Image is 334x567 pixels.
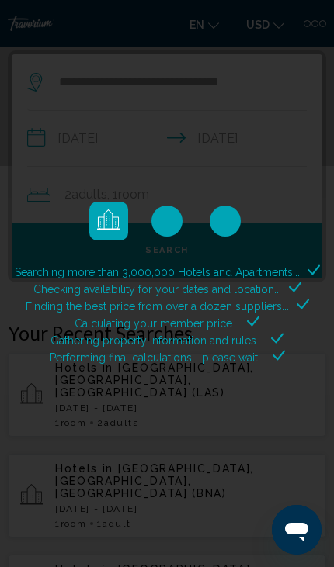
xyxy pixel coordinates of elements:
[272,505,322,555] iframe: Кнопка для запуску вікна повідомлень
[15,266,300,278] span: Searching more than 3,000,000 Hotels and Apartments...
[50,351,265,364] span: Performing final calculations... please wait...
[75,317,239,330] span: Calculating your member price...
[33,283,281,296] span: Checking availability for your dates and location...
[26,300,289,313] span: Finding the best price from over a dozen suppliers...
[50,334,263,347] span: Gathering property information and rules...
